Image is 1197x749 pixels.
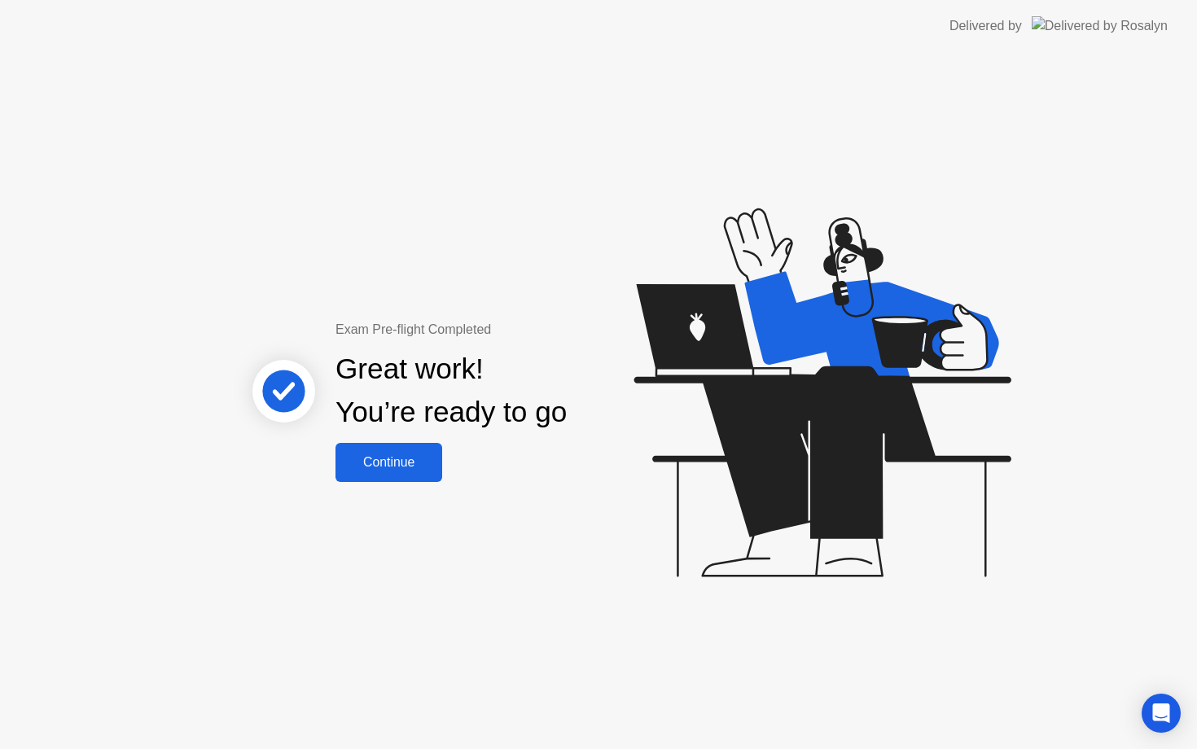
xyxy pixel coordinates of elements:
[335,320,672,339] div: Exam Pre-flight Completed
[335,348,567,434] div: Great work! You’re ready to go
[1032,16,1168,35] img: Delivered by Rosalyn
[1142,694,1181,733] div: Open Intercom Messenger
[335,443,442,482] button: Continue
[949,16,1022,36] div: Delivered by
[340,455,437,470] div: Continue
